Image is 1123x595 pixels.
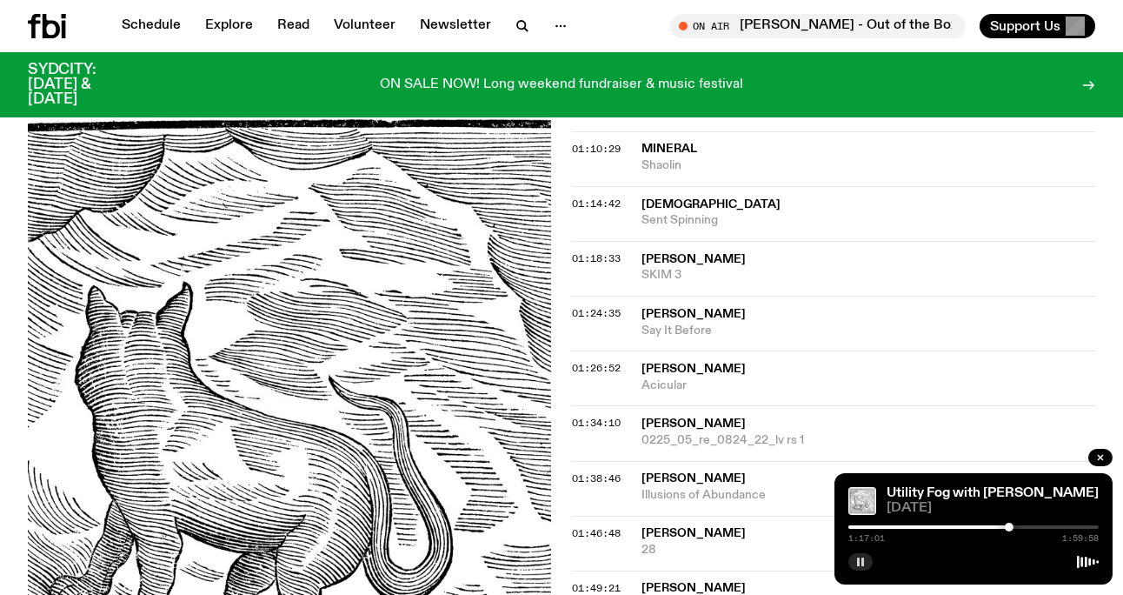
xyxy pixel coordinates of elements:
[572,306,621,320] span: 01:24:35
[572,584,621,593] button: 01:49:21
[572,361,621,375] span: 01:26:52
[1062,534,1099,543] span: 1:59:58
[641,363,746,375] span: [PERSON_NAME]
[641,487,1095,504] span: Illusions of Abundance
[641,432,1095,449] span: 0225_05_re_0824_22_lv rs 1
[572,199,621,209] button: 01:14:42
[641,542,1095,558] span: 28
[848,534,885,543] span: 1:17:01
[111,14,191,38] a: Schedule
[572,364,621,373] button: 01:26:52
[267,14,320,38] a: Read
[380,77,743,93] p: ON SALE NOW! Long weekend fundraiser & music festival
[641,582,746,594] span: [PERSON_NAME]
[848,487,876,515] img: Cover for Kansai Bruises by Valentina Magaletti & YPY
[28,63,139,107] h3: SYDCITY: [DATE] & [DATE]
[641,472,746,485] span: [PERSON_NAME]
[641,198,781,211] span: [DEMOGRAPHIC_DATA]
[323,14,406,38] a: Volunteer
[641,378,1095,394] span: Acicular
[572,526,621,540] span: 01:46:48
[572,197,621,211] span: 01:14:42
[572,254,621,264] button: 01:18:33
[572,418,621,428] button: 01:34:10
[409,14,502,38] a: Newsletter
[887,502,1099,515] span: [DATE]
[572,529,621,538] button: 01:46:48
[641,212,1095,229] span: Sent Spinning
[641,267,1095,284] span: SKIM 3
[572,416,621,430] span: 01:34:10
[572,251,621,265] span: 01:18:33
[572,471,621,485] span: 01:38:46
[980,14,1095,38] button: Support Us
[641,308,746,320] span: [PERSON_NAME]
[990,18,1060,34] span: Support Us
[641,418,746,430] span: [PERSON_NAME]
[670,14,966,38] button: On Air[PERSON_NAME] - Out of the Box
[641,527,746,539] span: [PERSON_NAME]
[572,581,621,595] span: 01:49:21
[887,486,1099,500] a: Utility Fog with [PERSON_NAME]
[641,157,1095,174] span: Shaolin
[195,14,263,38] a: Explore
[572,309,621,318] button: 01:24:35
[641,323,1095,339] span: Say It Before
[572,144,621,154] button: 01:10:29
[572,142,621,156] span: 01:10:29
[641,253,746,265] span: [PERSON_NAME]
[641,143,697,155] span: Mineral
[572,474,621,484] button: 01:38:46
